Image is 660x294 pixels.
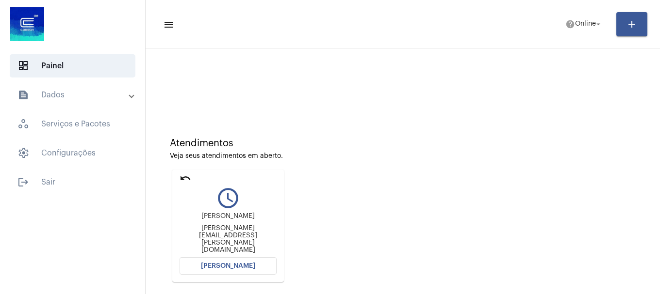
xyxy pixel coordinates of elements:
span: [PERSON_NAME] [201,263,255,269]
span: sidenav icon [17,147,29,159]
span: sidenav icon [17,60,29,72]
span: sidenav icon [17,118,29,130]
span: Painel [10,54,135,77]
span: Serviços e Pacotes [10,112,135,136]
mat-icon: arrow_drop_down [594,20,603,29]
div: [PERSON_NAME] [180,213,277,220]
span: Online [575,21,596,28]
mat-expansion-panel-header: sidenav iconDados [6,83,145,107]
span: Configurações [10,141,135,165]
span: Sair [10,170,135,194]
div: [PERSON_NAME][EMAIL_ADDRESS][PERSON_NAME][DOMAIN_NAME] [180,225,277,254]
button: [PERSON_NAME] [180,257,277,275]
mat-panel-title: Dados [17,89,130,101]
mat-icon: help [565,19,575,29]
mat-icon: add [626,18,638,30]
div: Veja seus atendimentos em aberto. [170,153,636,160]
mat-icon: sidenav icon [17,176,29,188]
img: d4669ae0-8c07-2337-4f67-34b0df7f5ae4.jpeg [8,5,47,44]
button: Online [560,15,609,34]
div: Atendimentos [170,138,636,149]
mat-icon: query_builder [180,186,277,210]
mat-icon: sidenav icon [163,19,173,31]
mat-icon: sidenav icon [17,89,29,101]
mat-icon: undo [180,172,191,184]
